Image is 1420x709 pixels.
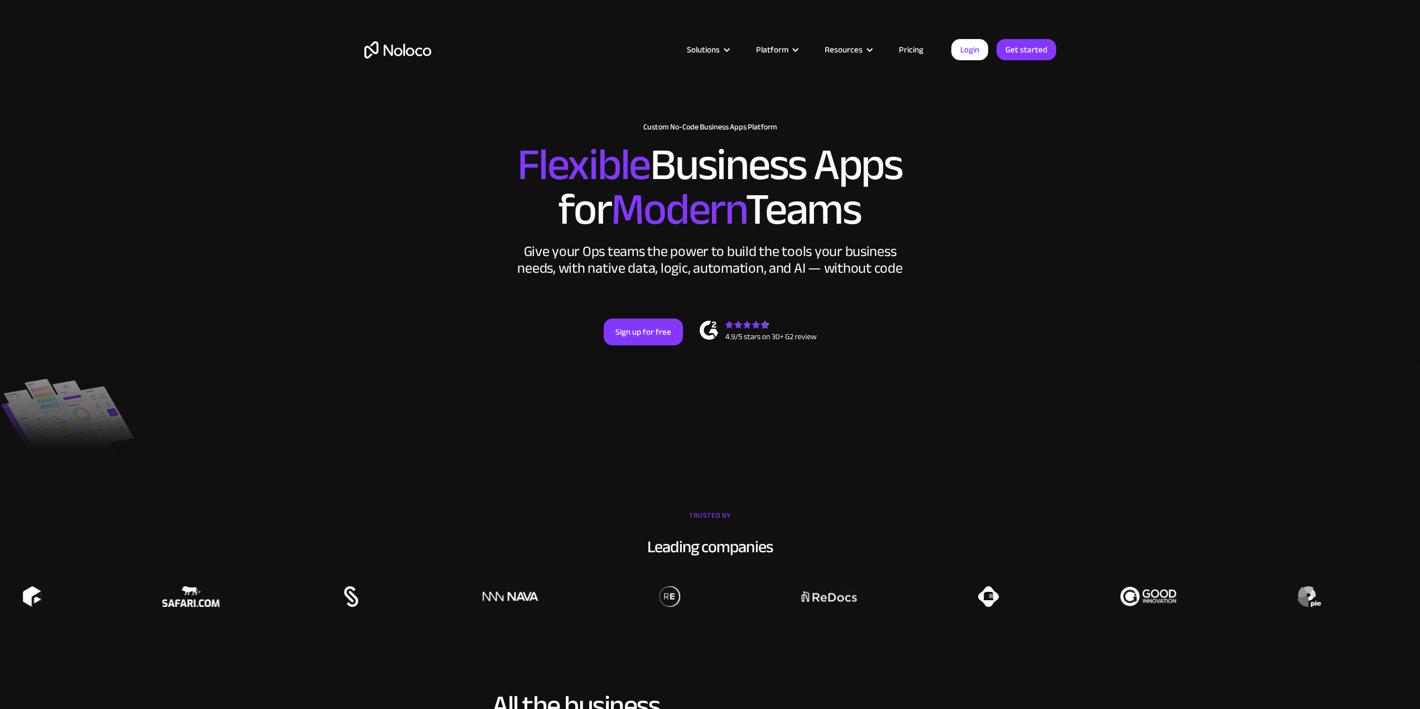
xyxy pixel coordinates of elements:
div: Solutions [673,42,742,57]
div: Solutions [687,42,720,57]
a: home [364,41,431,59]
a: Login [951,39,988,60]
span: Flexible [517,123,650,206]
div: Resources [811,42,885,57]
a: Get started [997,39,1056,60]
h1: Custom No-Code Business Apps Platform [364,123,1056,132]
div: Resources [825,42,863,57]
a: Pricing [885,42,937,57]
h2: Business Apps for Teams [364,143,1056,232]
span: Modern [611,168,745,251]
div: Give your Ops teams the power to build the tools your business needs, with native data, logic, au... [515,243,906,277]
div: Platform [756,42,788,57]
a: Sign up for free [604,319,683,345]
div: Platform [742,42,811,57]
